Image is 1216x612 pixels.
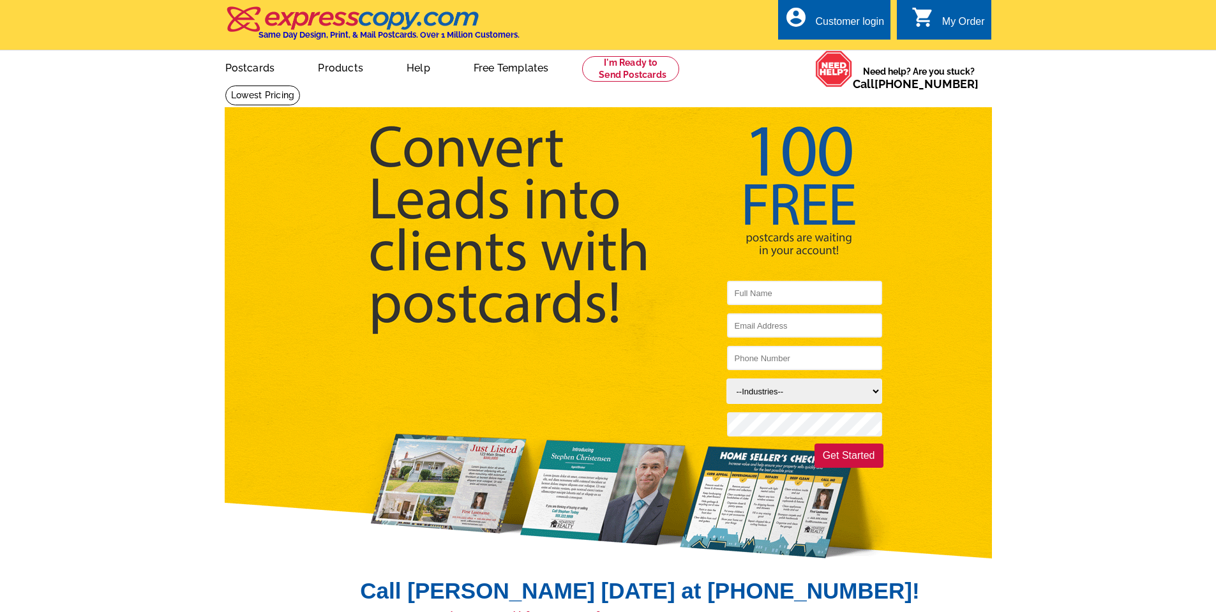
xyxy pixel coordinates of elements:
a: Free Templates [453,52,569,82]
i: shopping_cart [912,6,935,29]
span: Need help? Are you stuck? [853,65,985,91]
a: account_circle Customer login [784,14,884,30]
button: Get Started [814,444,883,468]
a: Same Day Design, Print, & Mail Postcards. Over 1 Million Customers. [225,15,520,40]
a: Postcards [205,52,296,82]
h2: Call [PERSON_NAME] [DATE] at [PHONE_NUMBER]! [360,578,919,604]
span: Call [853,77,979,91]
input: Full Name [727,281,882,305]
a: shopping_cart My Order [912,14,985,30]
img: help [815,50,853,87]
div: Customer login [815,16,884,34]
a: [PHONE_NUMBER] [874,77,979,91]
div: My Order [942,16,985,34]
a: Products [297,52,384,82]
h4: Same Day Design, Print, & Mail Postcards. Over 1 Million Customers. [259,30,520,40]
i: account_circle [784,6,807,29]
input: Email Address [727,313,882,338]
input: Phone Number [727,346,882,370]
a: Help [386,52,451,82]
